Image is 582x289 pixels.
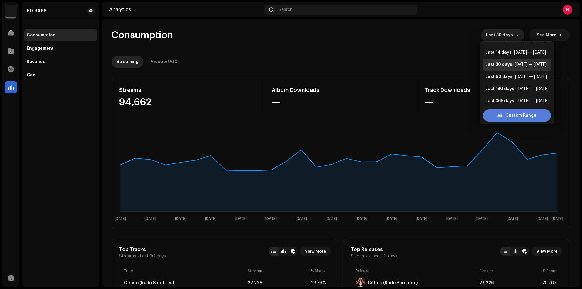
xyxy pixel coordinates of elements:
[311,281,326,285] div: 28.76%
[145,217,156,221] text: [DATE]
[485,49,512,55] div: Last 14 days
[514,49,546,55] div: [DATE] — [DATE]
[5,5,17,17] img: de0d2825-999c-4937-b35a-9adca56ee094
[175,217,186,221] text: [DATE]
[351,254,368,259] span: Streams
[311,268,326,273] div: % Share
[24,42,97,55] re-m-nav-item: Engagement
[483,46,551,59] li: Last 14 days
[507,217,518,221] text: [DATE]
[27,73,35,78] div: Geo
[24,29,97,41] re-m-nav-item: Consumption
[542,268,557,273] div: % Share
[140,254,166,259] span: Last 30 days
[205,217,216,221] text: [DATE]
[27,8,47,13] div: BD RAPS
[485,86,514,92] div: Last 180 days
[279,7,293,12] span: Search
[563,5,572,15] div: B
[369,254,370,259] span: •
[517,86,549,92] div: [DATE] — [DATE]
[515,29,520,41] div: dropdown trigger
[483,95,551,107] li: Last 365 days
[537,245,557,257] span: View More
[356,268,477,273] div: Release
[151,56,178,68] div: Video & UGC
[372,254,397,259] span: Last 30 days
[515,74,547,80] div: [DATE] — [DATE]
[248,268,308,273] div: Streams
[529,29,570,41] button: See More
[552,217,563,221] text: [DATE]
[368,281,418,285] div: Cético (Rudo Surebrec)
[425,85,562,95] div: Track Downloads
[27,59,45,64] div: Revenue
[483,59,551,71] li: Last 30 days
[425,97,562,107] div: —
[124,268,245,273] div: Track
[248,281,308,285] div: 27,226
[300,247,331,256] button: View More
[537,29,557,41] span: See More
[119,97,257,107] div: 94,662
[235,217,247,221] text: [DATE]
[532,247,562,256] button: View More
[485,62,512,68] div: Last 30 days
[356,278,365,288] img: 76E7BED7-CC0E-44FE-8761-32815081EC14
[326,217,337,221] text: [DATE]
[479,281,540,285] div: 27,226
[119,254,136,259] span: Streams
[515,62,547,68] div: [DATE] — [DATE]
[479,268,540,273] div: Streams
[24,56,97,68] re-m-nav-item: Revenue
[27,33,55,38] div: Consumption
[483,83,551,95] li: Last 180 days
[542,281,557,285] div: 28.76%
[356,217,367,221] text: [DATE]
[116,56,139,68] div: Streaming
[119,85,257,95] div: Streams
[124,281,174,285] div: Cético (Rudo Surebrec)
[416,217,427,221] text: [DATE]
[480,32,554,109] ul: Option List
[296,217,307,221] text: [DATE]
[485,98,514,104] div: Last 365 days
[305,245,326,257] span: View More
[386,217,397,221] text: [DATE]
[272,85,410,95] div: Album Downloads
[517,98,549,104] div: [DATE] — [DATE]
[265,217,277,221] text: [DATE]
[505,109,537,122] span: Custom Range
[446,217,458,221] text: [DATE]
[351,247,397,253] div: Top Releases
[109,7,262,12] div: Analytics
[115,217,126,221] text: [DATE]
[24,69,97,81] re-m-nav-item: Geo
[483,71,551,83] li: Last 90 days
[137,254,139,259] span: •
[27,46,54,51] div: Engagement
[485,74,513,80] div: Last 90 days
[486,29,515,41] span: Last 30 days
[476,217,488,221] text: [DATE]
[272,97,410,107] div: —
[537,217,548,221] text: [DATE]
[112,29,173,41] span: Consumption
[119,247,166,253] div: Top Tracks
